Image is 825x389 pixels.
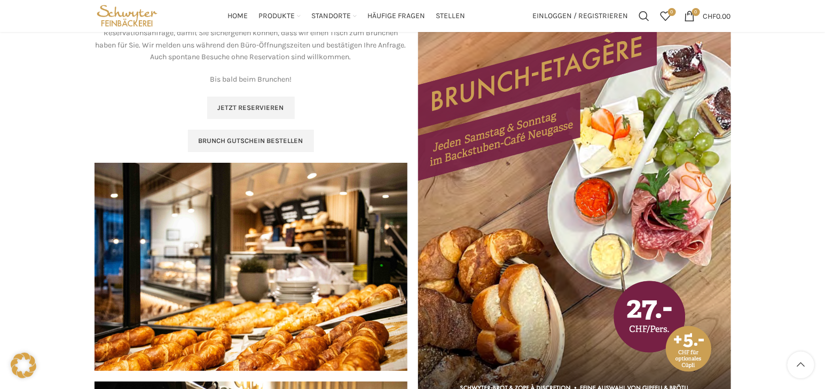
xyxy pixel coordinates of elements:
[634,5,655,27] a: Suchen
[218,104,284,112] span: Jetzt reservieren
[258,11,295,21] span: Produkte
[668,8,676,16] span: 0
[95,3,407,63] p: In unserem Backstuben-Café bieten wir jeweils samstags und sonntags ab 9 Uhr zusätzlich zum auch ...
[367,11,425,21] span: Häufige Fragen
[367,5,425,27] a: Häufige Fragen
[227,11,248,21] span: Home
[95,11,160,20] a: Site logo
[311,5,357,27] a: Standorte
[703,11,717,20] span: CHF
[165,5,527,27] div: Main navigation
[95,74,407,85] p: Bis bald beim Brunchen!
[655,5,677,27] div: Meine Wunschliste
[679,5,736,27] a: 0 CHF0.00
[528,5,634,27] a: Einloggen / Registrieren
[692,8,700,16] span: 0
[199,137,303,145] span: Brunch Gutschein bestellen
[533,12,628,20] span: Einloggen / Registrieren
[311,11,351,21] span: Standorte
[436,5,465,27] a: Stellen
[788,352,814,378] a: Scroll to top button
[655,5,677,27] a: 0
[188,130,314,152] a: Brunch Gutschein bestellen
[227,5,248,27] a: Home
[703,11,731,20] bdi: 0.00
[207,97,295,119] a: Jetzt reservieren
[258,5,301,27] a: Produkte
[436,11,465,21] span: Stellen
